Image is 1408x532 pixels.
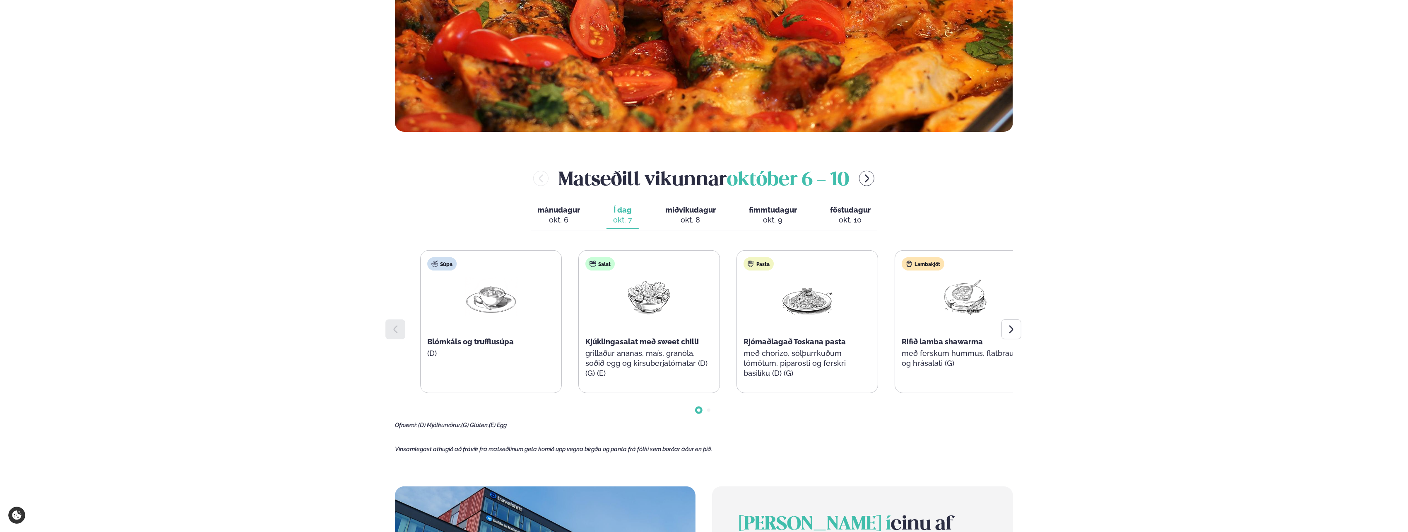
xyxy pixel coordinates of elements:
p: grillaður ananas, maís, granóla, soðið egg og kirsuberjatómatar (D) (G) (E) [585,348,713,378]
div: okt. 9 [749,215,797,225]
button: miðvikudagur okt. 8 [659,202,722,229]
button: fimmtudagur okt. 9 [742,202,804,229]
span: (E) Egg [489,422,507,428]
span: (D) Mjólkurvörur, [418,422,461,428]
img: salad.svg [590,261,596,267]
div: okt. 10 [830,215,871,225]
div: Súpa [427,257,457,271]
span: Vinsamlegast athugið að frávik frá matseðlinum geta komið upp vegna birgða og panta frá fólki sem... [395,446,712,452]
span: Kjúklingasalat með sweet chilli [585,337,699,346]
button: föstudagur okt. 10 [823,202,877,229]
span: (G) Glúten, [461,422,489,428]
span: fimmtudagur [749,206,797,214]
p: (D) [427,348,555,358]
img: Soup.png [465,277,517,316]
h2: Matseðill vikunnar [558,165,849,192]
div: okt. 8 [665,215,716,225]
img: Salad.png [623,277,676,316]
img: soup.svg [431,261,438,267]
img: Lamb-Meat.png [939,277,992,316]
img: Spagetti.png [781,277,834,316]
div: Salat [585,257,615,271]
span: Blómkáls og trufflusúpa [427,337,514,346]
p: með ferskum hummus, flatbrauði og hrásalati (G) [902,348,1029,368]
span: Go to slide 1 [697,409,700,412]
button: Í dag okt. 7 [607,202,639,229]
span: föstudagur [830,206,871,214]
span: Go to slide 2 [707,409,710,412]
button: menu-btn-right [859,171,874,186]
span: Rjómaðlagað Toskana pasta [744,337,846,346]
div: Lambakjöt [902,257,944,271]
span: miðvikudagur [665,206,716,214]
img: Lamb.svg [906,261,912,267]
img: pasta.svg [748,261,754,267]
div: okt. 6 [537,215,580,225]
a: Cookie settings [8,507,25,524]
div: Pasta [744,257,774,271]
span: Ofnæmi: [395,422,417,428]
button: mánudagur okt. 6 [531,202,587,229]
button: menu-btn-left [533,171,549,186]
span: október 6 - 10 [727,171,849,189]
span: mánudagur [537,206,580,214]
span: Rifið lamba shawarma [902,337,983,346]
span: Í dag [613,205,632,215]
div: okt. 7 [613,215,632,225]
p: með chorizo, sólþurrkuðum tómötum, piparosti og ferskri basilíku (D) (G) [744,348,871,378]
